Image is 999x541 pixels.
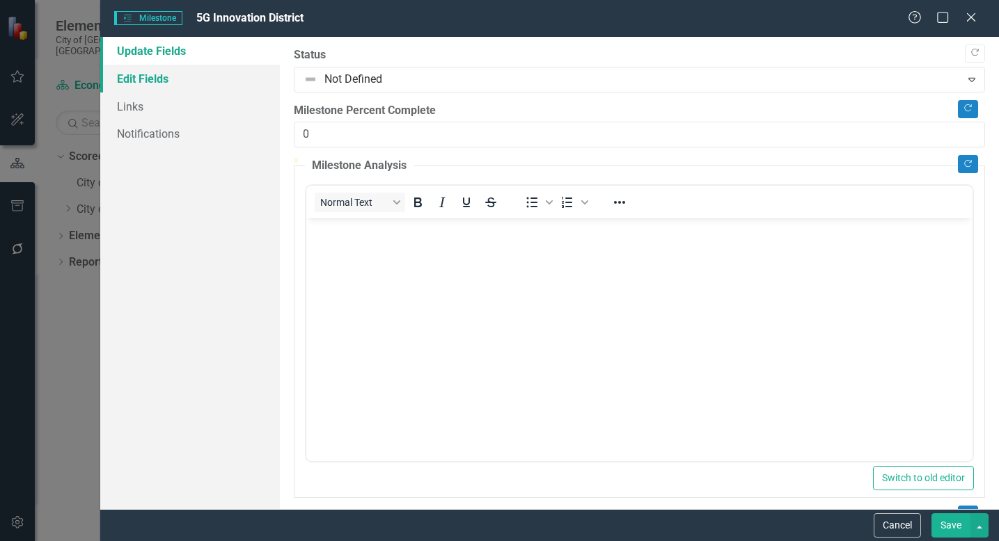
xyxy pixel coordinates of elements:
[294,103,985,119] label: Milestone Percent Complete
[430,193,454,212] button: Italic
[306,218,973,461] iframe: Rich Text Area
[294,47,985,63] label: Status
[100,120,280,147] a: Notifications
[100,37,280,65] a: Update Fields
[305,158,414,174] legend: Milestone Analysis
[196,11,304,24] span: 5G Innovation District
[315,193,405,212] button: Block Normal Text
[100,92,280,120] a: Links
[873,466,974,490] button: Switch to old editor
[874,513,921,538] button: Cancel
[608,193,631,212] button: Reveal or hide additional toolbar items
[320,197,388,208] span: Normal Text
[556,193,590,212] div: Numbered list
[479,193,503,212] button: Strikethrough
[100,65,280,92] a: Edit Fields
[455,193,478,212] button: Underline
[406,193,430,212] button: Bold
[931,513,970,538] button: Save
[114,11,182,25] span: Milestone
[520,193,555,212] div: Bullet list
